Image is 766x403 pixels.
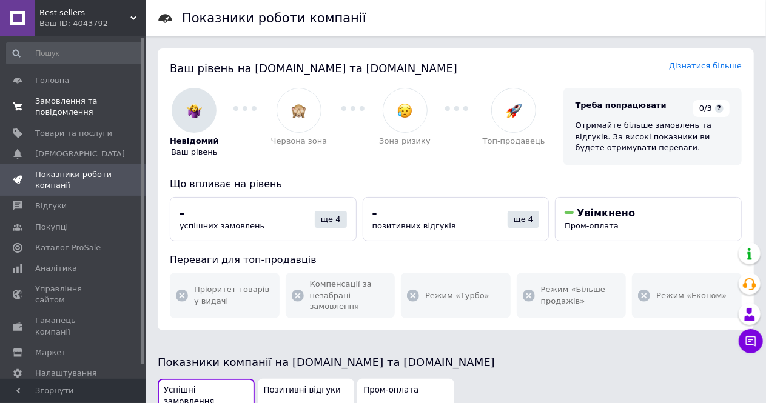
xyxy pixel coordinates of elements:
span: Невідомий [170,136,219,147]
span: позитивних відгуків [372,221,456,230]
span: Увімкнено [577,207,635,219]
h1: Показники роботи компанії [182,11,366,25]
div: Отримайте більше замовлень та відгуків. За високі показники ви будете отримувати переваги. [576,120,730,153]
span: Товари та послуги [35,128,112,139]
span: Пріоритет товарів у видачі [194,284,274,306]
img: :see_no_evil: [291,103,306,118]
span: Гаманець компанії [35,315,112,337]
span: Ваш рівень на [DOMAIN_NAME] та [DOMAIN_NAME] [170,62,457,75]
span: успішних замовлень [180,221,264,230]
span: – [372,207,377,219]
span: Показники роботи компанії [35,169,112,191]
span: Каталог ProSale [35,242,101,253]
span: Червона зона [271,136,328,147]
span: Позитивні відгуки [264,385,341,396]
span: Налаштування [35,368,97,379]
span: Що впливає на рівень [170,178,282,190]
img: :disappointed_relieved: [397,103,412,118]
span: Покупці [35,222,68,233]
span: – [180,207,184,219]
span: [DEMOGRAPHIC_DATA] [35,148,125,159]
img: :woman-shrugging: [187,103,202,118]
span: Зона ризику [379,136,431,147]
button: Чат з покупцем [739,329,763,353]
span: Топ-продавець [483,136,545,147]
span: Best sellers [39,7,130,18]
div: ще 4 [315,211,347,228]
span: Показники компанії на [DOMAIN_NAME] та [DOMAIN_NAME] [158,356,495,368]
img: :rocket: [506,103,522,118]
span: Переваги для топ-продавців [170,254,317,265]
span: ? [715,104,724,113]
button: УвімкненоПром-оплата [555,197,742,241]
span: Режим «Більше продажів» [541,284,620,306]
div: ще 4 [508,211,540,228]
div: 0/3 [693,100,730,117]
a: Дізнатися більше [669,61,742,70]
span: Компенсації за незабрані замовлення [310,279,389,312]
span: Маркет [35,347,66,358]
span: Треба попрацювати [576,101,667,110]
span: Режим «Турбо» [425,290,489,301]
button: –позитивних відгуківще 4 [363,197,549,241]
span: Пром-оплата [363,385,418,396]
input: Пошук [6,42,143,64]
span: Відгуки [35,201,67,211]
span: Ваш рівень [171,147,218,158]
div: Ваш ID: 4043792 [39,18,146,29]
span: Аналітика [35,263,77,274]
span: Управління сайтом [35,284,112,305]
span: Головна [35,75,69,86]
button: –успішних замовленьще 4 [170,197,357,241]
span: Режим «Економ» [656,290,727,301]
span: Пром-оплата [565,221,619,230]
span: Замовлення та повідомлення [35,96,112,118]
